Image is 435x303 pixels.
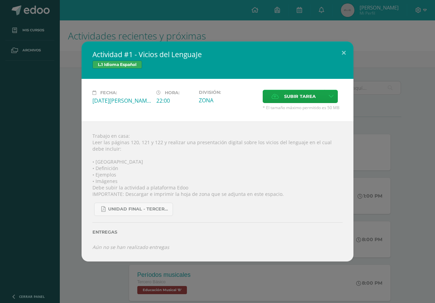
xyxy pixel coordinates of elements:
span: Fecha: [100,90,117,95]
div: 22:00 [156,97,193,104]
span: Hora: [165,90,179,95]
button: Close (Esc) [334,41,353,65]
span: Subir tarea [284,90,316,103]
a: UNIDAD FINAL - TERCERO BASICO A-B-C.pdf [94,203,173,216]
label: Entregas [92,230,343,235]
div: [DATE][PERSON_NAME] [92,97,151,104]
div: ZONA [199,97,257,104]
i: Aún no se han realizado entregas [92,244,169,250]
div: Trabajo en casa: Leer las páginas 120, 121 y 122 y realizar una presentación digital sobre los vi... [82,121,353,262]
span: * El tamaño máximo permitido es 50 MB [263,105,343,111]
span: L.1 Idioma Español [92,61,142,69]
h2: Actividad #1 - Vicios del LenguaJe [92,50,343,59]
label: División: [199,90,257,95]
span: UNIDAD FINAL - TERCERO BASICO A-B-C.pdf [108,206,169,212]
